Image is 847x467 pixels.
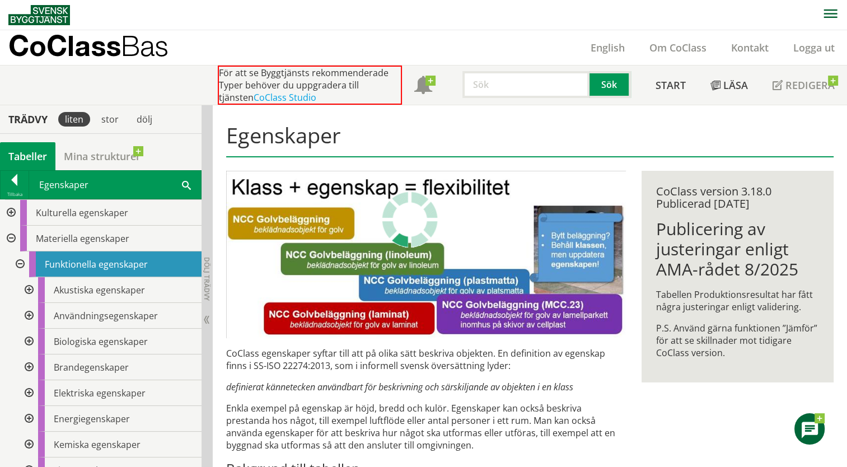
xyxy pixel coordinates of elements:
[578,41,637,54] a: English
[182,179,191,190] span: Sök i tabellen
[54,361,129,373] span: Brandegenskaper
[226,123,834,157] h1: Egenskaper
[656,219,820,279] h1: Publicering av justeringar enligt AMA-rådet 8/2025
[8,30,193,65] a: CoClassBas
[462,71,589,98] input: Sök
[45,258,148,270] span: Funktionella egenskaper
[54,387,146,399] span: Elektriska egenskaper
[643,66,698,105] a: Start
[656,288,820,313] p: Tabellen Produktionsresultat har fått några justeringar enligt validering.
[637,41,719,54] a: Om CoClass
[254,91,316,104] a: CoClass Studio
[414,77,432,95] span: Notifikationer
[656,78,686,92] span: Start
[589,71,631,98] button: Sök
[8,5,70,25] img: Svensk Byggtjänst
[218,66,402,105] div: För att se Byggtjänsts rekommenderade Typer behöver du uppgradera till tjänsten
[36,232,129,245] span: Materiella egenskaper
[202,257,212,301] span: Dölj trädvy
[226,347,626,372] p: CoClass egenskaper syftar till att på olika sätt beskriva objekten. En definition av egenskap fin...
[1,190,29,199] div: Tillbaka
[382,192,438,247] img: Laddar
[785,78,835,92] span: Redigera
[54,335,148,348] span: Biologiska egenskaper
[698,66,760,105] a: Läsa
[656,185,820,210] div: CoClass version 3.18.0 Publicerad [DATE]
[226,381,573,393] em: definierat kännetecken användbart för beskrivning och särskiljande av objekten i en klass
[719,41,781,54] a: Kontakt
[781,41,847,54] a: Logga ut
[8,39,169,52] p: CoClass
[58,112,90,127] div: liten
[55,142,149,170] a: Mina strukturer
[54,438,141,451] span: Kemiska egenskaper
[36,207,128,219] span: Kulturella egenskaper
[130,112,159,127] div: dölj
[226,402,626,451] p: Enkla exempel på egenskap är höjd, bredd och kulör. Egenskaper kan också beskriva prestanda hos n...
[54,284,145,296] span: Akustiska egenskaper
[95,112,125,127] div: stor
[54,413,130,425] span: Energiegenskaper
[121,29,169,62] span: Bas
[54,310,158,322] span: Användningsegenskaper
[29,171,201,199] div: Egenskaper
[2,113,54,125] div: Trädvy
[226,171,626,338] img: bild-till-egenskaper.JPG
[656,322,820,359] p: P.S. Använd gärna funktionen ”Jämför” för att se skillnader mot tidigare CoClass version.
[723,78,748,92] span: Läsa
[760,66,847,105] a: Redigera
